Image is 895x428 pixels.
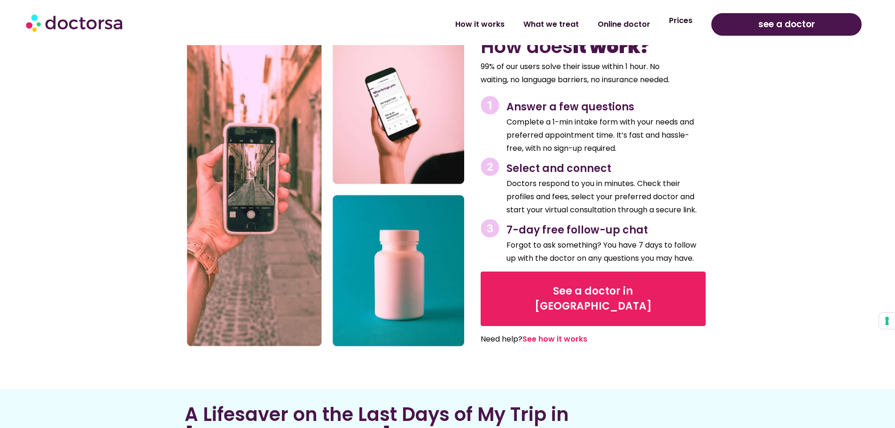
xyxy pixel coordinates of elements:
p: Need help? [481,333,683,346]
p: 99% of our users solve their issue within 1 hour. No waiting, no language barriers, no insurance ... [481,60,683,86]
button: Your consent preferences for tracking technologies [879,313,895,329]
span: see a doctor [758,17,815,32]
h2: How does [481,35,706,58]
span: Select and connect [506,161,611,176]
a: How it works [446,14,514,35]
span: Answer a few questions [506,100,634,114]
p: Doctors respond to you in minutes. Check their profiles and fees, select your preferred doctor an... [506,177,706,217]
span: See a doctor in [GEOGRAPHIC_DATA] [495,284,691,314]
b: it work? [573,33,651,60]
a: What we treat [514,14,588,35]
p: Complete a 1-min intake form with your needs and preferred appointment time. It’s fast and hassle... [506,116,706,155]
p: Forgot to ask something? You have 7 days to follow up with the doctor on any questions you may have. [506,239,706,265]
nav: Menu [231,14,702,35]
a: Online doctor [588,14,660,35]
img: A tourist in Europe taking a picture of a picturesque street, mobile phone shows Doctorsa intake ... [187,33,464,346]
a: see a doctor [711,13,862,36]
a: See a doctor in [GEOGRAPHIC_DATA] [481,272,706,326]
a: Prices [660,10,702,31]
a: See how it works [522,334,587,344]
span: 7-day free follow-up chat [506,223,648,237]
